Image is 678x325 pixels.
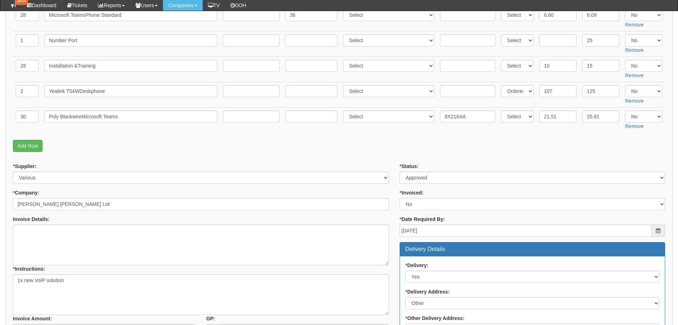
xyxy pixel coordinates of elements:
label: Invoice Amount: [13,315,52,322]
label: Instructions: [13,265,45,272]
label: Status: [400,163,419,170]
label: Delivery: [405,262,429,269]
a: Remove [625,123,644,129]
label: Date Required By: [400,216,445,223]
h3: Delivery Details [405,246,659,252]
label: Invoiced: [400,189,424,196]
label: Company: [13,189,39,196]
a: Remove [625,22,644,28]
label: Supplier: [13,163,36,170]
a: Remove [625,98,644,104]
label: Other Delivery Address: [405,315,464,322]
label: Invoice Details: [13,216,50,223]
a: Add Row [13,140,43,152]
label: GP: [206,315,215,322]
textarea: 1x new VoIP solution [13,274,389,315]
label: Delivery Address: [405,288,450,295]
a: Remove [625,47,644,53]
a: Remove [625,73,644,78]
